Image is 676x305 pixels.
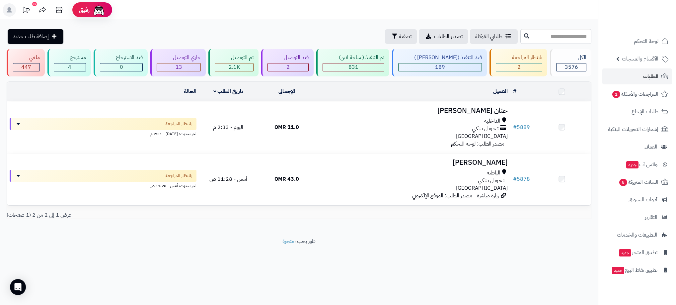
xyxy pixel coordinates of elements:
div: مسترجع [54,54,86,61]
span: تطبيق المتجر [618,248,657,257]
a: طلباتي المُوكلة [470,29,518,44]
a: الكل3576 [549,49,593,76]
span: 3576 [565,63,578,71]
div: قيد الاسترجاع [100,54,143,61]
div: 10 [32,2,37,6]
span: بانتظار المراجعة [166,121,192,127]
div: 189 [399,63,482,71]
a: ملغي 447 [5,49,46,76]
span: رفيق [79,6,90,14]
a: تطبيق المتجرجديد [602,245,672,260]
a: بانتظار المراجعة 2 [488,49,549,76]
a: مسترجع 4 [46,49,92,76]
a: قيد الاسترجاع 0 [92,49,149,76]
a: طلبات الإرجاع [602,104,672,120]
span: التطبيقات والخدمات [617,230,657,240]
span: تـحـويـل بـنـكـي [472,125,498,133]
div: 2 [496,63,542,71]
span: تطبيق نقاط البيع [611,265,657,275]
a: تطبيق نقاط البيعجديد [602,262,672,278]
a: التطبيقات والخدمات [602,227,672,243]
span: 2 [517,63,521,71]
a: أدوات التسويق [602,192,672,208]
div: تم التوصيل [215,54,254,61]
span: جديد [626,161,638,168]
span: زيارة مباشرة - مصدر الطلب: الموقع الإلكتروني [412,192,499,200]
span: 2 [286,63,290,71]
div: ملغي [13,54,40,61]
a: وآتس آبجديد [602,156,672,172]
div: اخر تحديث: أمس - 11:28 ص [10,182,196,189]
div: جاري التوصيل [157,54,201,61]
div: عرض 1 إلى 2 من 2 (1 صفحات) [2,211,299,219]
span: [GEOGRAPHIC_DATA] [456,184,508,192]
span: طلبات الإرجاع [632,107,658,116]
h3: حنان [PERSON_NAME] [319,107,508,115]
td: - مصدر الطلب: لوحة التحكم [316,102,510,153]
span: أمس - 11:28 ص [209,175,247,183]
a: تصدير الطلبات [419,29,468,44]
a: الإجمالي [278,87,295,95]
h3: [PERSON_NAME] [319,159,508,166]
a: السلات المتروكة8 [602,174,672,190]
div: 13 [157,63,200,71]
div: قيد التوصيل [267,54,309,61]
a: لوحة التحكم [602,33,672,49]
div: بانتظار المراجعة [496,54,542,61]
a: إشعارات التحويلات البنكية [602,121,672,137]
div: 4 [54,63,86,71]
div: الكل [556,54,586,61]
span: الداخلية [484,117,500,125]
span: وآتس آب [626,160,657,169]
div: قيد التنفيذ ([PERSON_NAME] ) [398,54,482,61]
span: المراجعات والأسئلة [612,89,658,99]
span: تصدير الطلبات [434,33,463,41]
span: أدوات التسويق [629,195,657,204]
span: 0 [120,63,123,71]
span: إضافة طلب جديد [13,33,49,41]
span: التقارير [645,213,657,222]
img: logo-2.png [631,19,670,33]
span: طلباتي المُوكلة [475,33,502,41]
a: تم التوصيل 2.1K [207,49,260,76]
div: 2 [268,63,308,71]
div: 0 [100,63,143,71]
span: 43.0 OMR [274,175,299,183]
a: تاريخ الطلب [213,87,244,95]
div: اخر تحديث: [DATE] - 2:31 م [10,130,196,137]
a: المراجعات والأسئلة1 [602,86,672,102]
a: العميل [493,87,508,95]
span: 1 [612,91,620,98]
div: تم التنفيذ ( ساحة اتين) [323,54,384,61]
span: [GEOGRAPHIC_DATA] [456,132,508,140]
a: # [513,87,516,95]
a: الحالة [184,87,196,95]
span: إشعارات التحويلات البنكية [608,125,658,134]
span: الطلبات [643,72,658,81]
span: 2.1K [229,63,240,71]
span: جديد [612,267,624,274]
span: لوحة التحكم [634,37,658,46]
a: #5889 [513,123,530,131]
img: ai-face.png [92,3,106,17]
a: تم التنفيذ ( ساحة اتين) 831 [315,49,391,76]
a: التقارير [602,209,672,225]
span: 13 [176,63,182,71]
a: إضافة طلب جديد [8,29,63,44]
div: Open Intercom Messenger [10,279,26,295]
span: # [513,123,517,131]
a: قيد التنفيذ ([PERSON_NAME] ) 189 [391,49,488,76]
span: 447 [21,63,31,71]
span: 11.0 OMR [274,123,299,131]
a: قيد التوصيل 2 [260,49,315,76]
a: العملاء [602,139,672,155]
a: جاري التوصيل 13 [149,49,207,76]
a: متجرة [282,237,294,245]
span: اليوم - 2:33 م [213,123,243,131]
span: تـحـويـل بـنـكـي [478,177,504,184]
div: 831 [323,63,384,71]
span: # [513,175,517,183]
span: 4 [68,63,71,71]
a: #5878 [513,175,530,183]
span: بانتظار المراجعة [166,172,192,179]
